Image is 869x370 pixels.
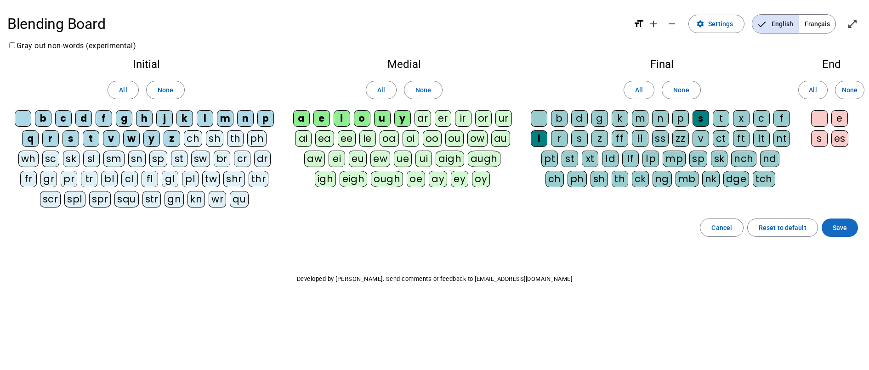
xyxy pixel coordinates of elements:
[653,171,672,187] div: ng
[257,110,274,127] div: p
[40,171,57,187] div: gr
[142,171,158,187] div: fl
[182,171,199,187] div: pl
[64,191,85,207] div: spl
[142,191,161,207] div: str
[415,110,431,127] div: ar
[403,130,419,147] div: oi
[81,171,97,187] div: tr
[445,130,464,147] div: ou
[562,151,578,167] div: st
[176,110,193,127] div: k
[146,81,185,99] button: None
[733,130,750,147] div: ft
[688,15,744,33] button: Settings
[394,110,411,127] div: y
[835,81,864,99] button: None
[551,130,568,147] div: r
[156,110,173,127] div: j
[591,130,608,147] div: z
[811,130,828,147] div: s
[237,110,254,127] div: n
[55,110,72,127] div: c
[759,222,807,233] span: Reset to default
[415,151,432,167] div: ui
[18,151,39,167] div: wh
[731,151,756,167] div: nch
[652,110,669,127] div: n
[42,151,59,167] div: sc
[831,110,848,127] div: e
[114,191,139,207] div: squ
[206,130,223,147] div: sh
[723,171,750,187] div: dge
[602,151,619,167] div: ld
[136,110,153,127] div: h
[531,59,794,70] h2: Final
[491,130,510,147] div: au
[773,110,790,127] div: f
[15,59,278,70] h2: Initial
[329,151,345,167] div: ei
[165,191,184,207] div: gn
[40,191,61,207] div: scr
[295,130,312,147] div: ai
[230,191,249,207] div: qu
[451,171,468,187] div: ey
[622,151,639,167] div: lf
[753,130,770,147] div: lt
[672,130,689,147] div: zz
[304,151,325,167] div: aw
[370,151,390,167] div: ew
[733,110,750,127] div: x
[747,219,818,237] button: Reset to default
[128,151,146,167] div: sn
[249,171,269,187] div: thr
[635,84,643,95] span: All
[676,171,699,187] div: mb
[436,151,464,167] div: aigh
[103,130,119,147] div: v
[191,151,210,167] div: sw
[711,151,727,167] div: sk
[7,41,136,50] label: Gray out non-words (experimental)
[666,18,677,29] mat-icon: remove
[672,110,689,127] div: p
[541,151,558,167] div: pt
[22,130,39,147] div: q
[338,130,356,147] div: ee
[223,171,245,187] div: shr
[119,84,127,95] span: All
[689,151,707,167] div: sp
[644,15,663,33] button: Increase font size
[495,110,512,127] div: ur
[197,110,213,127] div: l
[187,191,205,207] div: kn
[472,171,490,187] div: oy
[773,130,790,147] div: nt
[455,110,471,127] div: ir
[468,151,500,167] div: augh
[752,15,799,33] span: English
[752,14,836,34] mat-button-toggle-group: Language selection
[831,130,848,147] div: es
[202,171,220,187] div: tw
[760,151,779,167] div: nd
[612,110,628,127] div: k
[164,130,180,147] div: z
[531,130,547,147] div: l
[7,274,862,285] p: Developed by [PERSON_NAME]. Send comments or feedback to [EMAIL_ADDRESS][DOMAIN_NAME]
[822,219,858,237] button: Save
[62,130,79,147] div: s
[467,130,488,147] div: ow
[799,15,835,33] span: Français
[349,151,367,167] div: eu
[121,171,138,187] div: cl
[808,59,854,70] h2: End
[591,110,608,127] div: g
[632,110,648,127] div: m
[292,59,516,70] h2: Medial
[359,130,376,147] div: ie
[809,84,817,95] span: All
[753,110,770,127] div: c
